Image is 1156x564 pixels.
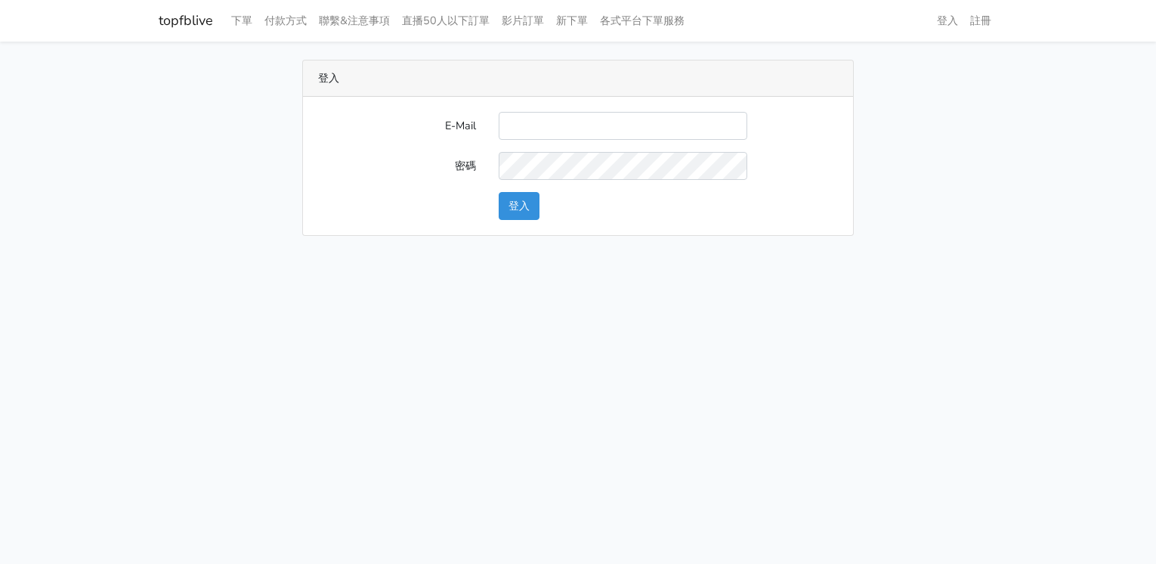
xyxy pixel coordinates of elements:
[496,6,550,36] a: 影片訂單
[931,6,964,36] a: 登入
[307,152,487,180] label: 密碼
[303,60,853,97] div: 登入
[225,6,258,36] a: 下單
[307,112,487,140] label: E-Mail
[258,6,313,36] a: 付款方式
[550,6,594,36] a: 新下單
[594,6,691,36] a: 各式平台下單服務
[499,192,539,220] button: 登入
[159,6,213,36] a: topfblive
[964,6,997,36] a: 註冊
[396,6,496,36] a: 直播50人以下訂單
[313,6,396,36] a: 聯繫&注意事項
